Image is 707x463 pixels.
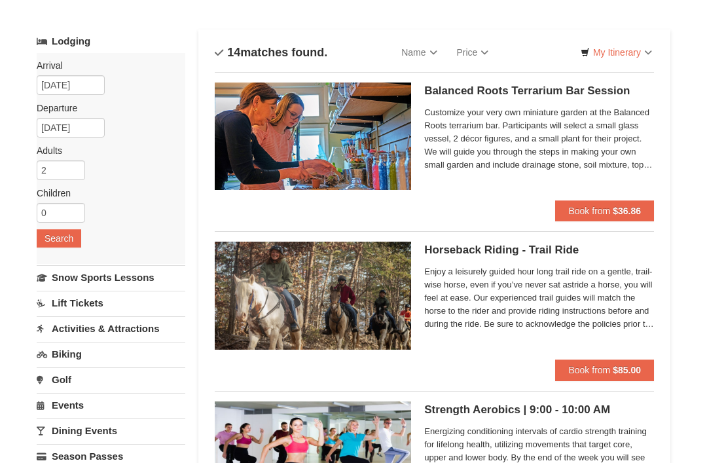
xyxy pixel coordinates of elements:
a: Biking [37,342,185,366]
span: 14 [227,46,240,59]
a: Lift Tickets [37,291,185,315]
img: 21584748-79-4e8ac5ed.jpg [215,242,411,349]
button: Book from $85.00 [555,360,654,380]
label: Adults [37,144,175,157]
a: Activities & Attractions [37,316,185,341]
img: 18871151-30-393e4332.jpg [215,83,411,190]
strong: $36.86 [613,206,641,216]
h5: Balanced Roots Terrarium Bar Session [424,84,654,98]
a: Events [37,393,185,417]
button: Search [37,229,81,248]
h5: Horseback Riding - Trail Ride [424,244,654,257]
a: Snow Sports Lessons [37,265,185,289]
a: My Itinerary [572,43,661,62]
span: Book from [568,365,610,375]
span: Customize your very own miniature garden at the Balanced Roots terrarium bar. Participants will s... [424,106,654,172]
a: Lodging [37,29,185,53]
button: Book from $36.86 [555,200,654,221]
span: Book from [568,206,610,216]
a: Name [391,39,446,65]
h4: matches found. [215,46,327,59]
strong: $85.00 [613,365,641,375]
span: Enjoy a leisurely guided hour long trail ride on a gentle, trail-wise horse, even if you’ve never... [424,265,654,331]
a: Dining Events [37,418,185,443]
a: Golf [37,367,185,392]
h5: Strength Aerobics | 9:00 - 10:00 AM [424,403,654,417]
label: Children [37,187,175,200]
label: Departure [37,102,175,115]
a: Price [447,39,499,65]
label: Arrival [37,59,175,72]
